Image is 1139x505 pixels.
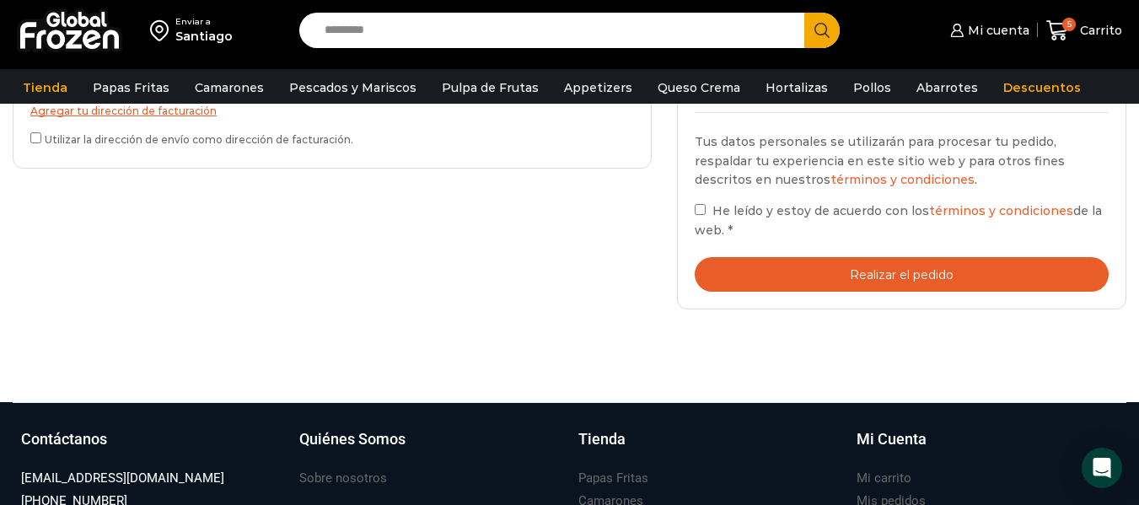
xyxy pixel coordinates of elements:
label: Utilizar la dirección de envío como dirección de facturación. [30,129,634,147]
a: Pescados y Mariscos [281,72,425,104]
h3: Papas Fritas [578,470,648,487]
img: address-field-icon.svg [150,16,175,45]
a: Appetizers [556,72,641,104]
h3: [EMAIL_ADDRESS][DOMAIN_NAME] [21,470,224,487]
a: Quiénes Somos [299,428,561,467]
div: Santiago [175,28,233,45]
a: Sobre nosotros [299,467,387,490]
a: términos y condiciones [830,172,975,187]
abbr: requerido [728,223,733,238]
a: [EMAIL_ADDRESS][DOMAIN_NAME] [21,467,224,490]
a: términos y condiciones [929,203,1073,218]
a: Hortalizas [757,72,836,104]
a: Papas Fritas [578,467,648,490]
p: Tus datos personales se utilizarán para procesar tu pedido, respaldar tu experiencia en este siti... [695,132,1109,189]
h3: Mi Cuenta [857,428,927,450]
span: Carrito [1076,22,1122,39]
h3: Quiénes Somos [299,428,406,450]
input: Utilizar la dirección de envío como dirección de facturación. [30,132,41,143]
a: Agregar tu dirección de facturación [30,105,217,117]
a: Camarones [186,72,272,104]
a: Pollos [845,72,900,104]
span: Mi cuenta [964,22,1029,39]
a: Queso Crema [649,72,749,104]
input: He leído y estoy de acuerdo con lostérminos y condicionesde la web. * [695,204,706,215]
h3: Sobre nosotros [299,470,387,487]
div: Enviar a [175,16,233,28]
span: 5 [1062,18,1076,31]
h3: Contáctanos [21,428,107,450]
a: Contáctanos [21,428,282,467]
h3: Tienda [578,428,626,450]
span: He leído y estoy de acuerdo con los de la web. [695,203,1102,237]
a: Tienda [14,72,76,104]
a: Tienda [578,428,840,467]
a: Mi carrito [857,467,911,490]
a: 5 Carrito [1046,11,1122,51]
button: Realizar el pedido [695,257,1109,292]
a: Mi cuenta [946,13,1029,47]
a: Pulpa de Frutas [433,72,547,104]
a: Papas Fritas [84,72,178,104]
h3: Mi carrito [857,470,911,487]
a: Descuentos [995,72,1089,104]
button: Search button [804,13,840,48]
a: Abarrotes [908,72,986,104]
div: Open Intercom Messenger [1082,448,1122,488]
a: Mi Cuenta [857,428,1118,467]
